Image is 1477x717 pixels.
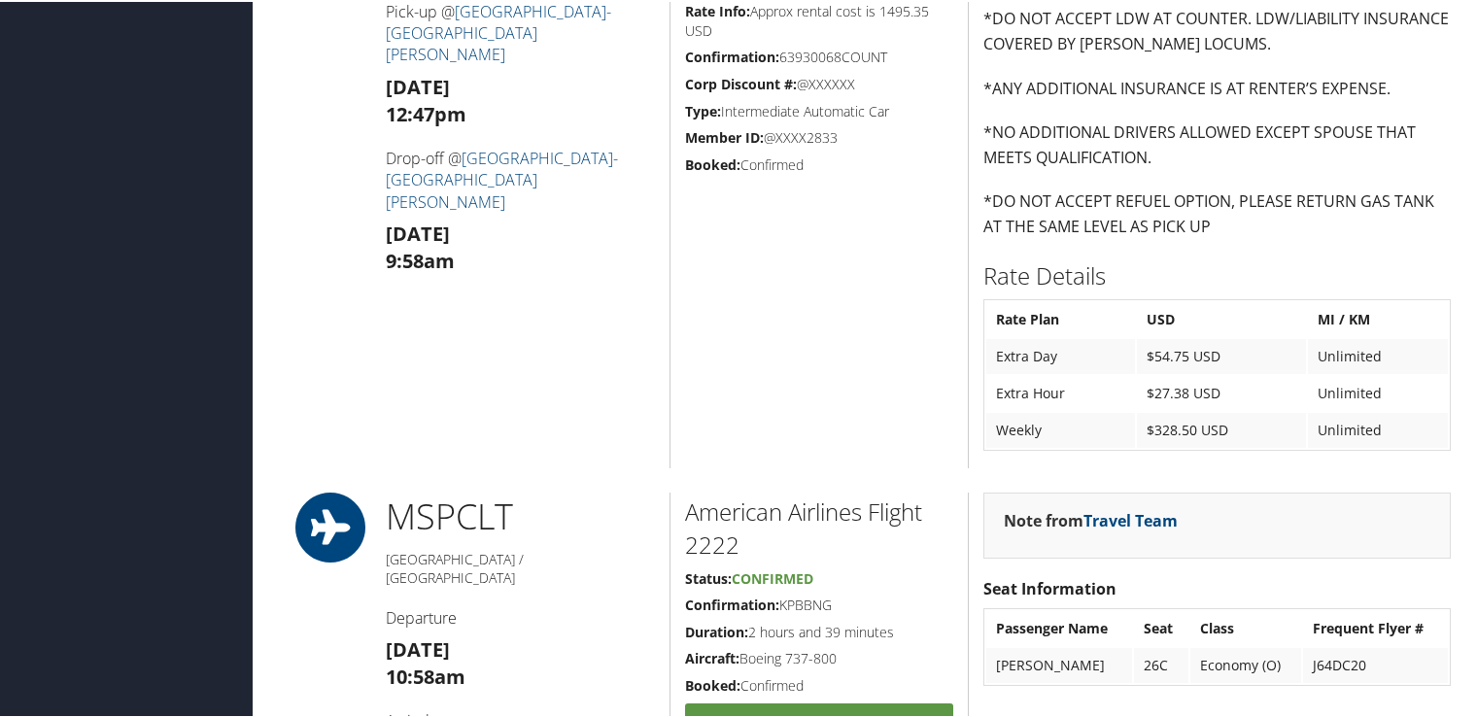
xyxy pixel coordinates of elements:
[685,494,953,559] h2: American Airlines Flight 2222
[1134,646,1188,681] td: 26C
[1308,411,1448,446] td: Unlimited
[685,154,740,172] strong: Booked:
[983,576,1116,597] strong: Seat Information
[685,154,953,173] h5: Confirmed
[983,257,1451,290] h2: Rate Details
[1308,374,1448,409] td: Unlimited
[685,647,739,666] strong: Aircraft:
[986,337,1134,372] td: Extra Day
[685,73,953,92] h5: @XXXXXX
[986,300,1134,335] th: Rate Plan
[386,146,618,211] a: [GEOGRAPHIC_DATA]-[GEOGRAPHIC_DATA][PERSON_NAME]
[986,609,1132,644] th: Passenger Name
[1137,337,1306,372] td: $54.75 USD
[685,126,764,145] strong: Member ID:
[983,119,1451,168] p: *NO ADDITIONAL DRIVERS ALLOWED EXCEPT SPOUSE THAT MEETS QUALIFICATION.
[685,126,953,146] h5: @XXXX2833
[386,491,655,539] h1: MSP CLT
[685,674,740,693] strong: Booked:
[685,647,953,666] h5: Boeing 737-800
[1134,609,1188,644] th: Seat
[685,594,779,612] strong: Confirmation:
[1303,646,1448,681] td: J64DC20
[1137,374,1306,409] td: $27.38 USD
[386,219,450,245] strong: [DATE]
[983,75,1451,100] p: *ANY ADDITIONAL INSURANCE IS AT RENTER’S EXPENSE.
[986,411,1134,446] td: Weekly
[986,646,1132,681] td: [PERSON_NAME]
[1308,300,1448,335] th: MI / KM
[685,46,779,64] strong: Confirmation:
[386,246,455,272] strong: 9:58am
[386,72,450,98] strong: [DATE]
[685,100,953,119] h5: Intermediate Automatic Car
[1137,411,1306,446] td: $328.50 USD
[1190,609,1301,644] th: Class
[386,99,466,125] strong: 12:47pm
[685,674,953,694] h5: Confirmed
[1308,337,1448,372] td: Unlimited
[685,621,748,639] strong: Duration:
[685,594,953,613] h5: KPBBNG
[386,548,655,586] h5: [GEOGRAPHIC_DATA] / [GEOGRAPHIC_DATA]
[685,100,721,119] strong: Type:
[685,621,953,640] h5: 2 hours and 39 minutes
[1004,508,1178,529] strong: Note from
[685,46,953,65] h5: 63930068COUNT
[1190,646,1301,681] td: Economy (O)
[1083,508,1178,529] a: Travel Team
[386,662,465,688] strong: 10:58am
[386,146,655,211] h4: Drop-off @
[386,634,450,661] strong: [DATE]
[732,567,813,586] span: Confirmed
[986,374,1134,409] td: Extra Hour
[1303,609,1448,644] th: Frequent Flyer #
[386,605,655,627] h4: Departure
[983,5,1451,54] p: *DO NOT ACCEPT LDW AT COUNTER. LDW/LIABILITY INSURANCE COVERED BY [PERSON_NAME] LOCUMS.
[1137,300,1306,335] th: USD
[685,73,797,91] strong: Corp Discount #:
[685,567,732,586] strong: Status:
[983,188,1451,237] p: *DO NOT ACCEPT REFUEL OPTION, PLEASE RETURN GAS TANK AT THE SAME LEVEL AS PICK UP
